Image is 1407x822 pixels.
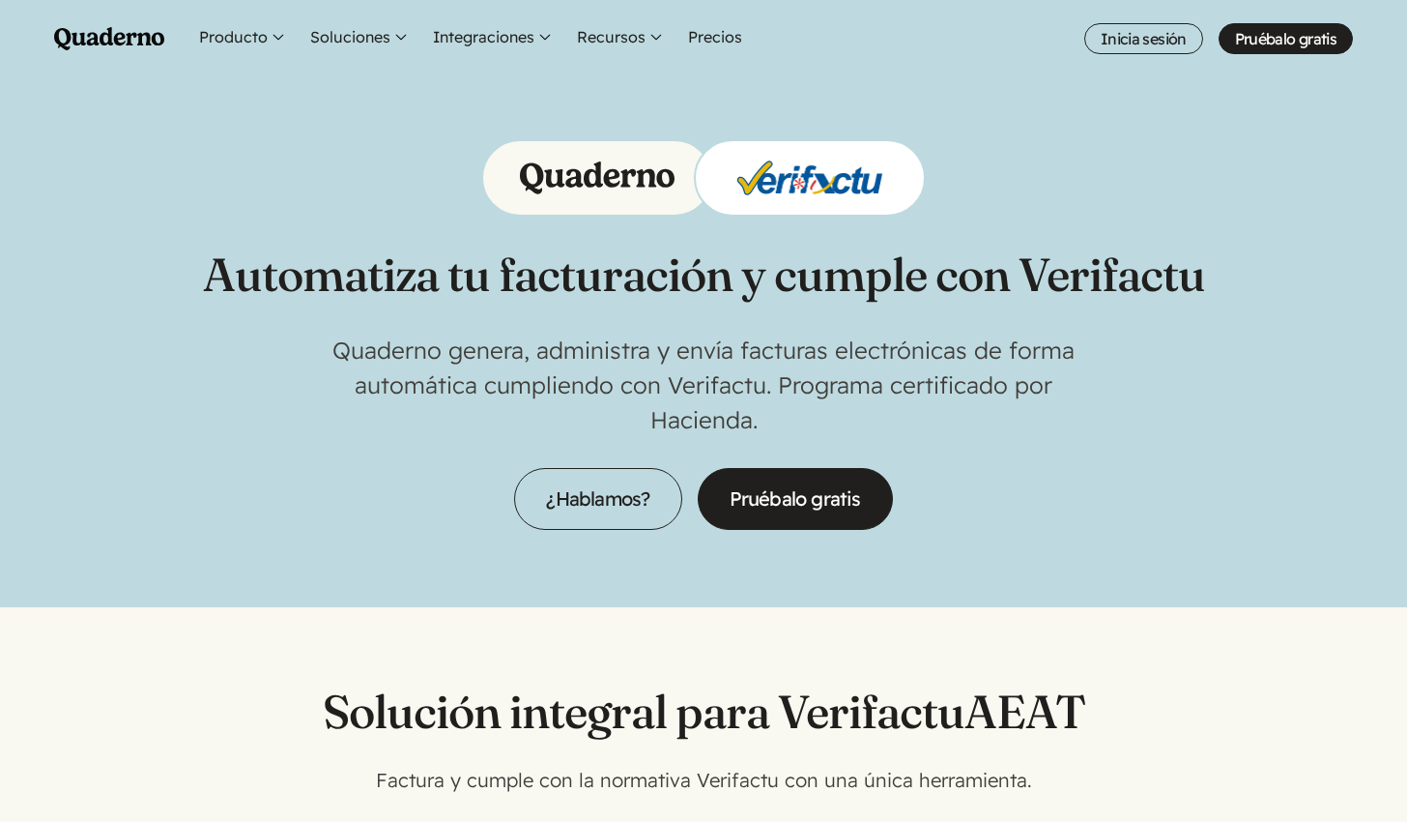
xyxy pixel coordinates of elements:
img: Logo of Verifactu [732,155,887,201]
a: Pruébalo gratis [698,468,893,530]
p: Quaderno genera, administra y envía facturas electrónicas de forma automática cumpliendo con Veri... [317,333,1090,437]
abbr: Agencia Estatal de Administración Tributaria [964,683,1085,740]
img: Logo of Quaderno [520,161,675,194]
a: Inicia sesión [1084,23,1203,54]
a: ¿Hablamos? [514,468,681,530]
h2: Solución integral para Verifactu [77,685,1330,739]
p: Factura y cumple con la normativa Verifactu con una única herramienta. [317,766,1090,795]
a: Pruébalo gratis [1219,23,1353,54]
h1: Automatiza tu facturación y cumple con Verifactu [203,248,1205,302]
